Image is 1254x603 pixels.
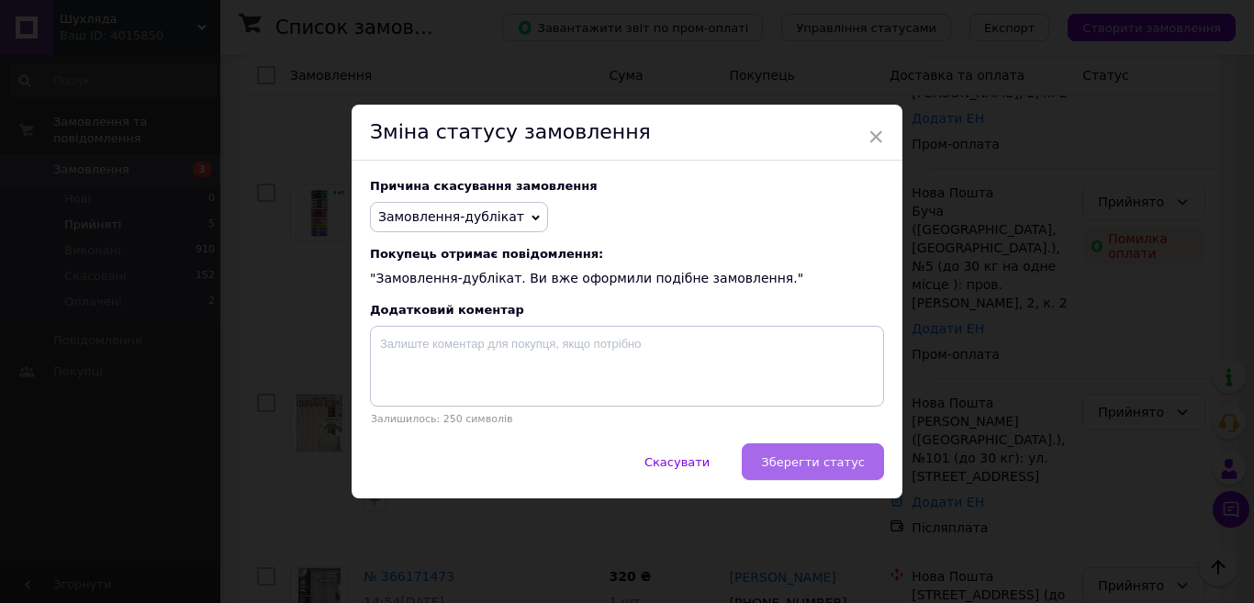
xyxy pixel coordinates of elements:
div: "Замовлення-дублікат. Ви вже оформили подібне замовлення." [370,247,884,288]
span: × [868,121,884,152]
span: Зберегти статус [761,455,865,469]
p: Залишилось: 250 символів [370,413,884,425]
button: Зберегти статус [742,443,884,480]
div: Зміна статусу замовлення [352,105,902,161]
span: Скасувати [644,455,710,469]
div: Причина скасування замовлення [370,179,884,193]
button: Скасувати [625,443,729,480]
div: Додатковий коментар [370,303,884,317]
span: Замовлення-дублікат [378,209,524,224]
span: Покупець отримає повідомлення: [370,247,884,261]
